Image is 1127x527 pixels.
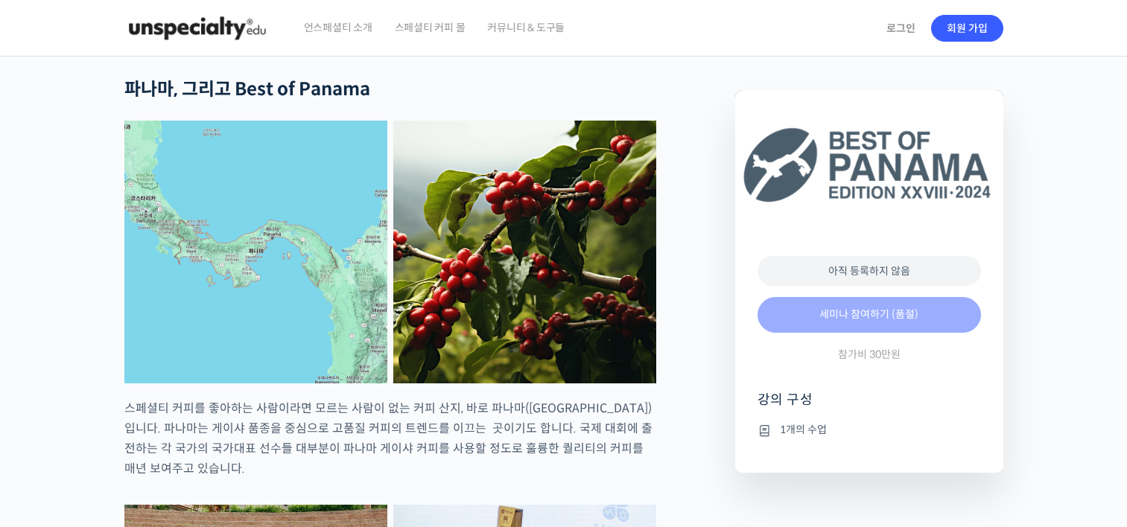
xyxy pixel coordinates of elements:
[758,421,981,439] li: 1개의 수업
[758,256,981,287] div: 아직 등록하지 않음
[838,348,901,362] span: 참가비 30만원
[758,391,981,421] h4: 강의 구성
[124,79,656,100] h2: 파나마, 그리고 Best of Panama
[124,398,656,479] p: 스페셜티 커피를 좋아하는 사람이라면 모르는 사람이 없는 커피 산지, 바로 파나마([GEOGRAPHIC_DATA])입니다. 파나마는 게이샤 품종을 중심으로 고품질 커피의 트렌드...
